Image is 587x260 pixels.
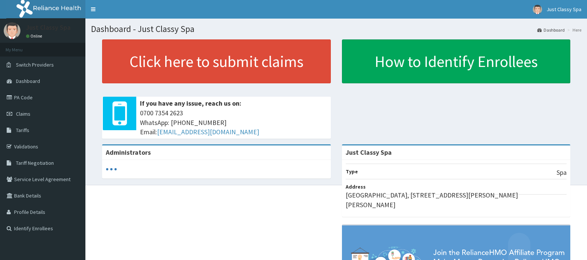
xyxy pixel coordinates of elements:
[557,168,567,177] p: Spa
[346,148,392,157] strong: Just Classy Spa
[140,108,327,137] span: 0700 7354 2623 WhatsApp: [PHONE_NUMBER] Email:
[16,78,40,84] span: Dashboard
[547,6,581,13] span: Just Classy Spa
[346,183,366,190] b: Address
[4,22,20,39] img: User Image
[26,33,44,39] a: Online
[346,168,358,175] b: Type
[106,148,151,157] b: Administrators
[16,61,54,68] span: Switch Providers
[346,190,567,209] p: [GEOGRAPHIC_DATA], [STREET_ADDRESS][PERSON_NAME][PERSON_NAME]
[16,160,54,166] span: Tariff Negotiation
[16,110,30,117] span: Claims
[102,39,331,83] a: Click here to submit claims
[342,39,571,83] a: How to Identify Enrollees
[16,127,29,134] span: Tariffs
[565,27,581,33] li: Here
[533,5,542,14] img: User Image
[140,99,241,107] b: If you have any issue, reach us on:
[157,128,259,136] a: [EMAIL_ADDRESS][DOMAIN_NAME]
[106,164,117,175] svg: audio-loading
[26,24,71,31] p: Just Classy Spa
[537,27,565,33] a: Dashboard
[91,24,581,34] h1: Dashboard - Just Classy Spa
